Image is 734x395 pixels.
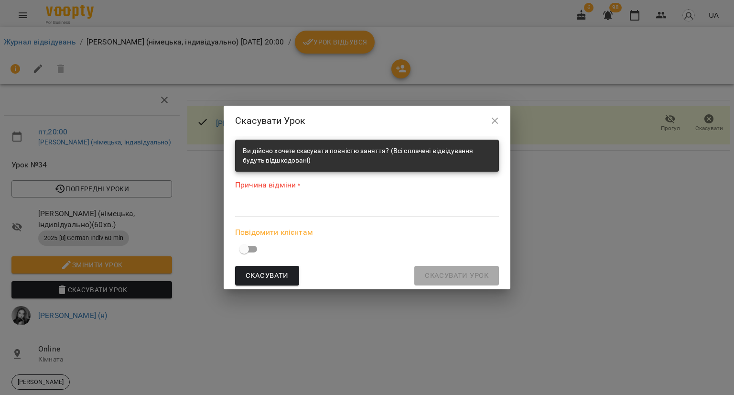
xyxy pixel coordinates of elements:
h2: Скасувати Урок [235,113,499,128]
label: Повідомити клієнтам [235,229,499,236]
span: Скасувати [246,270,289,282]
label: Причина відміни [235,179,499,190]
div: Ви дійсно хочете скасувати повністю заняття? (Всі сплачені відвідування будуть відшкодовані) [243,143,491,169]
button: Скасувати [235,266,299,286]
